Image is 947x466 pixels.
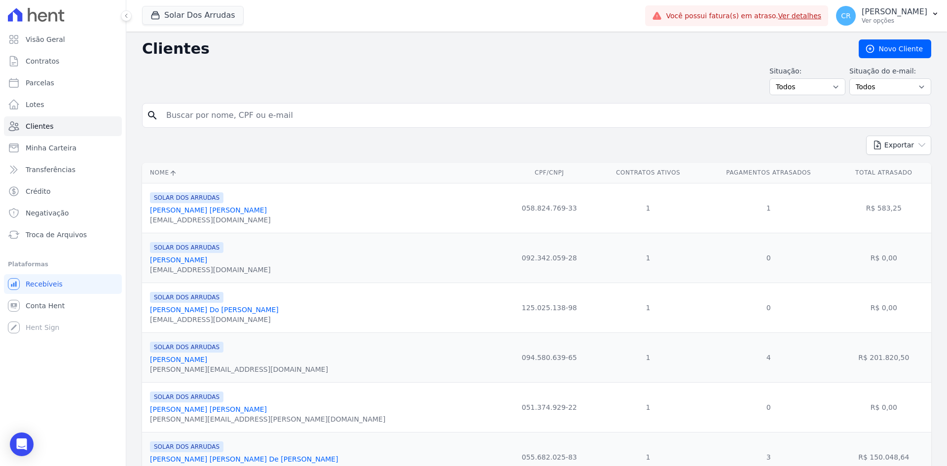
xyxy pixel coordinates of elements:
[4,116,122,136] a: Clientes
[503,283,595,332] td: 125.025.138-98
[26,78,54,88] span: Parcelas
[142,40,843,58] h2: Clientes
[849,66,931,76] label: Situação do e-mail:
[4,51,122,71] a: Contratos
[26,279,63,289] span: Recebíveis
[142,163,503,183] th: Nome
[146,109,158,121] i: search
[4,225,122,245] a: Troca de Arquivos
[142,6,244,25] button: Solar Dos Arrudas
[150,206,267,214] a: [PERSON_NAME] [PERSON_NAME]
[150,242,223,253] span: SOLAR DOS ARRUDAS
[26,208,69,218] span: Negativação
[150,455,338,463] a: [PERSON_NAME] [PERSON_NAME] De [PERSON_NAME]
[837,163,931,183] th: Total Atrasado
[701,332,837,382] td: 4
[503,233,595,283] td: 092.342.059-28
[150,292,223,303] span: SOLAR DOS ARRUDAS
[10,432,34,456] div: Open Intercom Messenger
[150,414,385,424] div: [PERSON_NAME][EMAIL_ADDRESS][PERSON_NAME][DOMAIN_NAME]
[8,258,118,270] div: Plataformas
[150,265,271,275] div: [EMAIL_ADDRESS][DOMAIN_NAME]
[666,11,821,21] span: Você possui fatura(s) em atraso.
[778,12,822,20] a: Ver detalhes
[150,215,271,225] div: [EMAIL_ADDRESS][DOMAIN_NAME]
[837,283,931,332] td: R$ 0,00
[150,364,328,374] div: [PERSON_NAME][EMAIL_ADDRESS][DOMAIN_NAME]
[150,441,223,452] span: SOLAR DOS ARRUDAS
[150,192,223,203] span: SOLAR DOS ARRUDAS
[4,73,122,93] a: Parcelas
[26,165,75,175] span: Transferências
[701,233,837,283] td: 0
[503,332,595,382] td: 094.580.639-65
[595,283,701,332] td: 1
[4,138,122,158] a: Minha Carteira
[862,17,927,25] p: Ver opções
[160,106,927,125] input: Buscar por nome, CPF ou e-mail
[4,95,122,114] a: Lotes
[595,332,701,382] td: 1
[150,405,267,413] a: [PERSON_NAME] [PERSON_NAME]
[4,296,122,316] a: Conta Hent
[595,163,701,183] th: Contratos Ativos
[26,121,53,131] span: Clientes
[150,256,207,264] a: [PERSON_NAME]
[701,163,837,183] th: Pagamentos Atrasados
[862,7,927,17] p: [PERSON_NAME]
[701,382,837,432] td: 0
[701,183,837,233] td: 1
[4,160,122,179] a: Transferências
[26,143,76,153] span: Minha Carteira
[841,12,851,19] span: CR
[866,136,931,155] button: Exportar
[150,342,223,353] span: SOLAR DOS ARRUDAS
[4,274,122,294] a: Recebíveis
[503,382,595,432] td: 051.374.929-22
[837,233,931,283] td: R$ 0,00
[150,315,279,324] div: [EMAIL_ADDRESS][DOMAIN_NAME]
[595,183,701,233] td: 1
[26,230,87,240] span: Troca de Arquivos
[150,306,279,314] a: [PERSON_NAME] Do [PERSON_NAME]
[4,181,122,201] a: Crédito
[503,183,595,233] td: 058.824.769-33
[150,392,223,402] span: SOLAR DOS ARRUDAS
[503,163,595,183] th: CPF/CNPJ
[26,186,51,196] span: Crédito
[859,39,931,58] a: Novo Cliente
[837,382,931,432] td: R$ 0,00
[769,66,845,76] label: Situação:
[595,233,701,283] td: 1
[701,283,837,332] td: 0
[837,332,931,382] td: R$ 201.820,50
[150,356,207,363] a: [PERSON_NAME]
[26,35,65,44] span: Visão Geral
[26,100,44,109] span: Lotes
[4,203,122,223] a: Negativação
[26,301,65,311] span: Conta Hent
[595,382,701,432] td: 1
[837,183,931,233] td: R$ 583,25
[828,2,947,30] button: CR [PERSON_NAME] Ver opções
[4,30,122,49] a: Visão Geral
[26,56,59,66] span: Contratos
